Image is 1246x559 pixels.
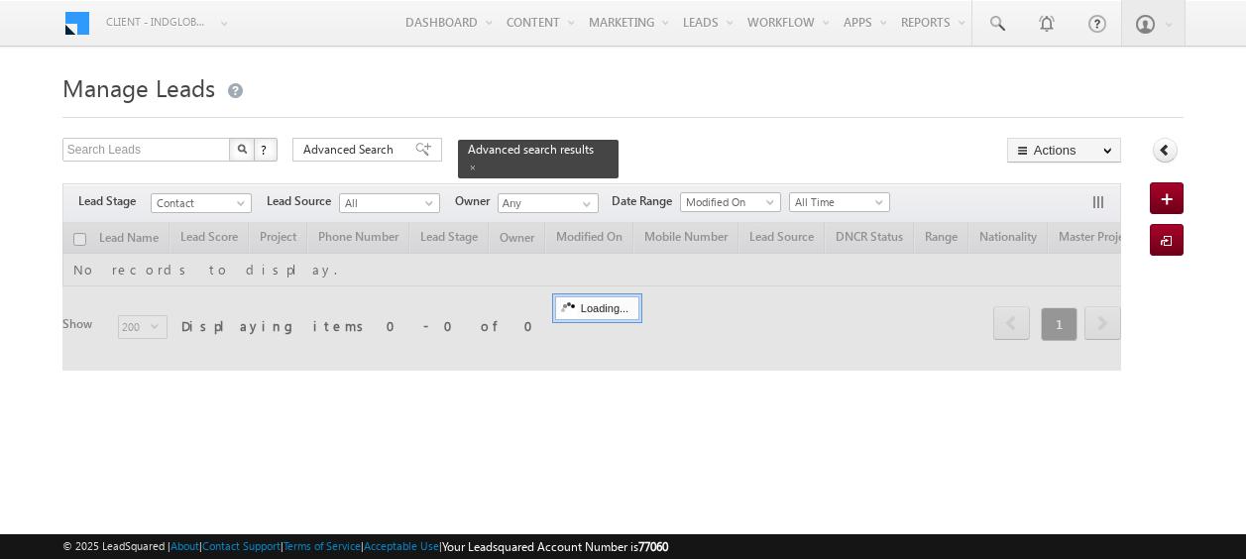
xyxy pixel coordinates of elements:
[283,539,361,552] a: Terms of Service
[612,192,680,210] span: Date Range
[237,144,247,154] img: Search
[790,193,884,211] span: All Time
[62,537,668,556] span: © 2025 LeadSquared | | | | |
[680,192,781,212] a: Modified On
[1007,138,1121,163] button: Actions
[681,193,775,211] span: Modified On
[202,539,281,552] a: Contact Support
[789,192,890,212] a: All Time
[62,71,215,103] span: Manage Leads
[468,142,594,157] span: Advanced search results
[303,141,399,159] span: Advanced Search
[78,192,151,210] span: Lead Stage
[267,192,339,210] span: Lead Source
[339,193,440,213] a: All
[442,539,668,554] span: Your Leadsquared Account Number is
[106,12,210,32] span: Client - indglobal1 (77060)
[261,141,270,158] span: ?
[498,193,599,213] input: Type to Search
[638,539,668,554] span: 77060
[152,194,246,212] span: Contact
[555,296,639,320] div: Loading...
[455,192,498,210] span: Owner
[572,194,597,214] a: Show All Items
[170,539,199,552] a: About
[340,194,434,212] span: All
[151,193,252,213] a: Contact
[364,539,439,552] a: Acceptable Use
[254,138,278,162] button: ?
